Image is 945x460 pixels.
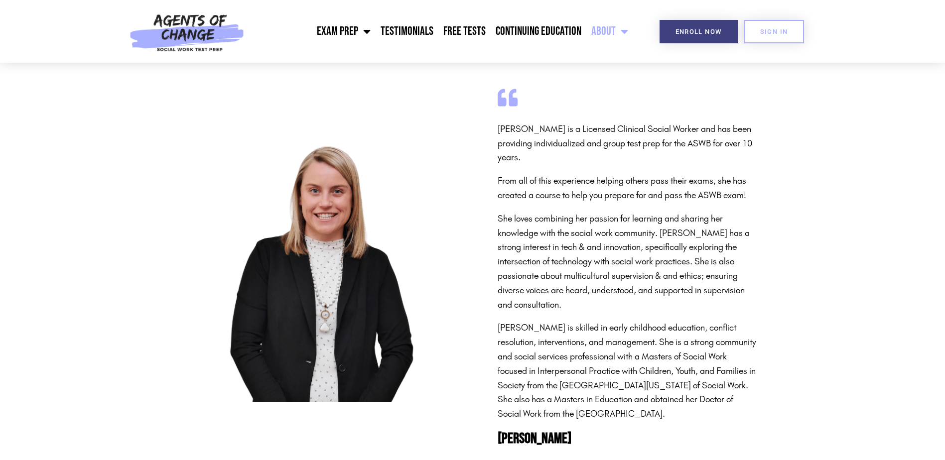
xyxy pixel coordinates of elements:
[250,19,633,44] nav: Menu
[438,19,491,44] a: Free Tests
[498,212,757,312] p: She loves combining her passion for learning and sharing her knowledge with the social work commu...
[498,321,757,421] p: [PERSON_NAME] is skilled in early childhood education, conflict resolution, interventions, and ma...
[744,20,804,43] a: SIGN IN
[498,122,757,165] p: [PERSON_NAME] is a Licensed Clinical Social Worker and has been providing individualized and grou...
[312,19,376,44] a: Exam Prep
[760,28,788,35] span: SIGN IN
[376,19,438,44] a: Testimonials
[491,19,586,44] a: Continuing Education
[586,19,633,44] a: About
[498,174,757,203] p: From all of this experience helping others pass their exams, she has created a course to help you...
[675,28,722,35] span: Enroll Now
[660,20,738,43] a: Enroll Now
[498,431,757,446] h2: [PERSON_NAME]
